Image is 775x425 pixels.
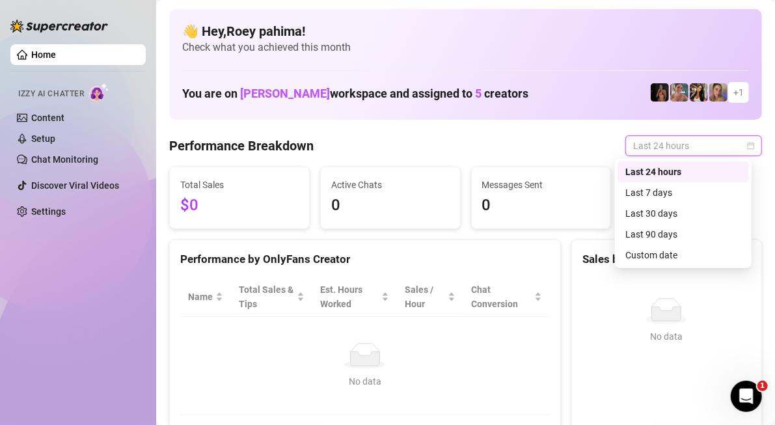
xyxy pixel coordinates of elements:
[31,206,66,217] a: Settings
[747,142,755,150] span: calendar
[18,88,84,100] span: Izzy AI Chatter
[757,381,768,391] span: 1
[239,282,294,311] span: Total Sales & Tips
[397,277,463,317] th: Sales / Hour
[471,282,532,311] span: Chat Conversion
[31,113,64,123] a: Content
[31,154,98,165] a: Chat Monitoring
[618,161,749,182] div: Last 24 hours
[331,178,450,192] span: Active Chats
[625,206,741,221] div: Last 30 days
[475,87,482,100] span: 5
[31,180,119,191] a: Discover Viral Videos
[31,49,56,60] a: Home
[231,277,312,317] th: Total Sales & Tips
[182,22,749,40] h4: 👋 Hey, Roey pahima !
[690,83,708,102] img: AdelDahan
[169,137,314,155] h4: Performance Breakdown
[670,83,688,102] img: Yarden
[733,85,744,100] span: + 1
[618,224,749,245] div: Last 90 days
[331,193,450,218] span: 0
[482,193,601,218] span: 0
[463,277,550,317] th: Chat Conversion
[182,40,749,55] span: Check what you achieved this month
[582,251,751,268] div: Sales by OnlyFans Creator
[625,185,741,200] div: Last 7 days
[618,245,749,266] div: Custom date
[731,381,762,412] iframe: Intercom live chat
[180,193,299,218] span: $0
[31,133,55,144] a: Setup
[709,83,727,102] img: Cherry
[180,277,231,317] th: Name
[240,87,330,100] span: [PERSON_NAME]
[625,248,741,262] div: Custom date
[188,290,213,304] span: Name
[193,374,537,389] div: No data
[180,251,550,268] div: Performance by OnlyFans Creator
[618,203,749,224] div: Last 30 days
[651,83,669,102] img: the_bohema
[588,329,746,344] div: No data
[625,227,741,241] div: Last 90 days
[10,20,108,33] img: logo-BBDzfeDw.svg
[405,282,445,311] span: Sales / Hour
[180,178,299,192] span: Total Sales
[182,87,528,101] h1: You are on workspace and assigned to creators
[89,83,109,102] img: AI Chatter
[618,182,749,203] div: Last 7 days
[625,165,741,179] div: Last 24 hours
[482,178,601,192] span: Messages Sent
[320,282,379,311] div: Est. Hours Worked
[633,136,754,156] span: Last 24 hours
